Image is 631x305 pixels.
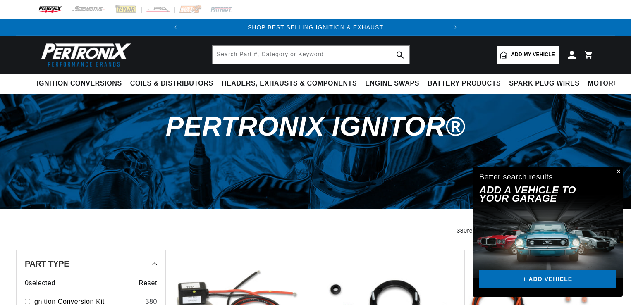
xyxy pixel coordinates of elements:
span: 380 results [457,227,486,234]
span: Headers, Exhausts & Components [222,79,357,88]
summary: Spark Plug Wires [505,74,583,93]
span: Reset [139,278,157,288]
span: PerTronix Ignitor® [166,111,465,141]
a: SHOP BEST SELLING IGNITION & EXHAUST [248,24,383,31]
span: Ignition Conversions [37,79,122,88]
img: Pertronix [37,41,132,69]
div: Better search results [479,171,553,183]
button: Translation missing: en.sections.announcements.next_announcement [447,19,464,36]
button: Translation missing: en.sections.announcements.previous_announcement [167,19,184,36]
input: Search Part #, Category or Keyword [213,46,409,64]
slideshow-component: Translation missing: en.sections.announcements.announcement_bar [16,19,615,36]
summary: Engine Swaps [361,74,423,93]
div: 1 of 2 [184,23,447,32]
span: Part Type [25,260,69,268]
summary: Battery Products [423,74,505,93]
span: Add my vehicle [511,51,555,59]
button: Close [613,167,623,177]
a: + ADD VEHICLE [479,270,616,289]
span: Coils & Distributors [130,79,213,88]
summary: Coils & Distributors [126,74,218,93]
span: Spark Plug Wires [509,79,579,88]
div: Announcement [184,23,447,32]
button: search button [391,46,409,64]
summary: Headers, Exhausts & Components [218,74,361,93]
span: Battery Products [428,79,501,88]
summary: Ignition Conversions [37,74,126,93]
span: 0 selected [25,278,55,288]
a: Add my vehicle [497,46,559,64]
span: Engine Swaps [365,79,419,88]
h2: Add A VEHICLE to your garage [479,186,595,203]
